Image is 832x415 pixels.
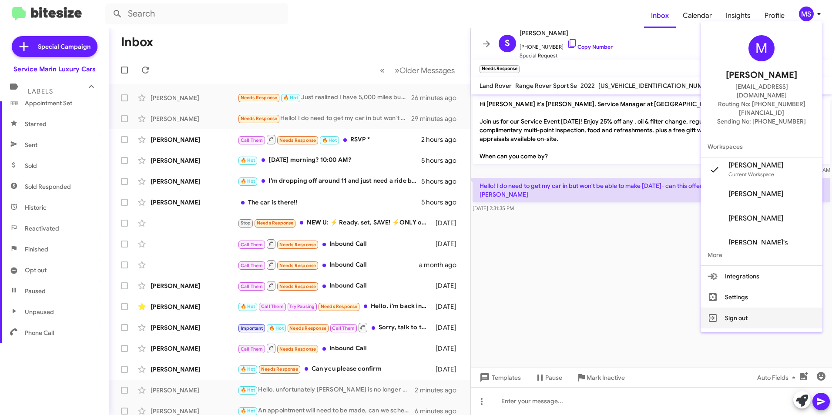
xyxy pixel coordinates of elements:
[717,117,806,126] span: Sending No: [PHONE_NUMBER]
[701,244,822,265] span: More
[728,214,783,223] span: [PERSON_NAME]
[711,100,812,117] span: Routing No: [PHONE_NUMBER][FINANCIAL_ID]
[701,136,822,157] span: Workspaces
[711,82,812,100] span: [EMAIL_ADDRESS][DOMAIN_NAME]
[701,287,822,308] button: Settings
[748,35,775,61] div: M
[726,68,797,82] span: [PERSON_NAME]
[728,190,783,198] span: [PERSON_NAME]
[728,171,774,177] span: Current Workspace
[728,161,783,170] span: [PERSON_NAME]
[701,266,822,287] button: Integrations
[728,238,788,247] span: [PERSON_NAME]'s
[701,308,822,328] button: Sign out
